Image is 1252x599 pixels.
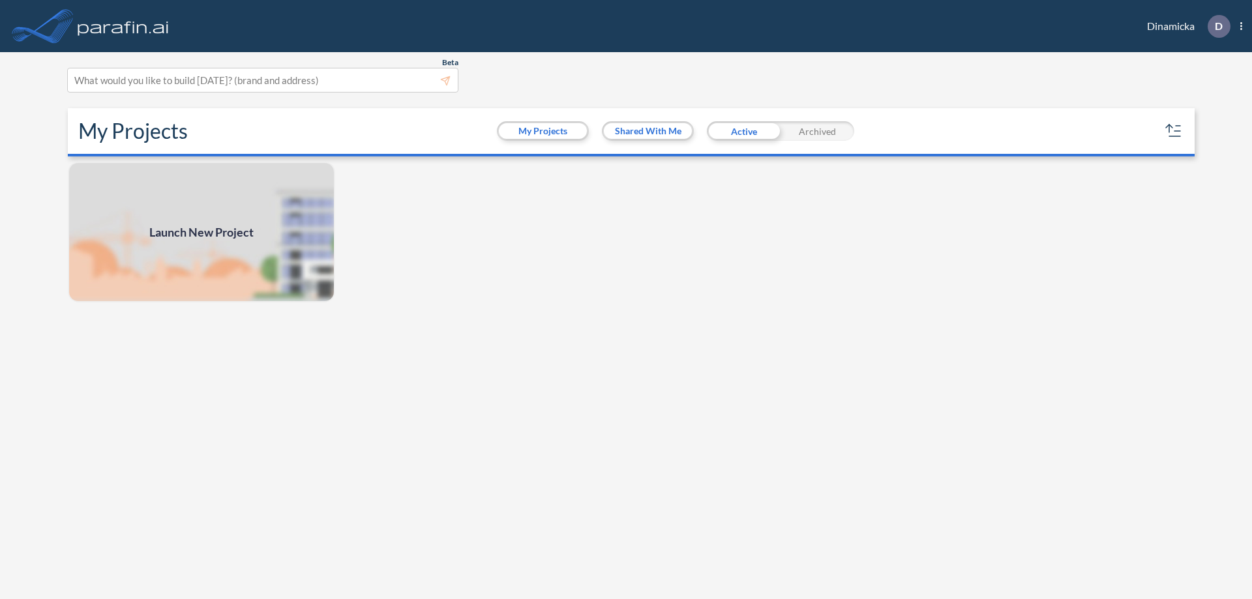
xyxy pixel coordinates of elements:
[75,13,171,39] img: logo
[78,119,188,143] h2: My Projects
[707,121,781,141] div: Active
[781,121,854,141] div: Archived
[1215,20,1223,32] p: D
[1127,15,1242,38] div: Dinamicka
[1163,121,1184,141] button: sort
[499,123,587,139] button: My Projects
[149,224,254,241] span: Launch New Project
[68,162,335,302] a: Launch New Project
[68,162,335,302] img: add
[442,57,458,68] span: Beta
[604,123,692,139] button: Shared With Me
